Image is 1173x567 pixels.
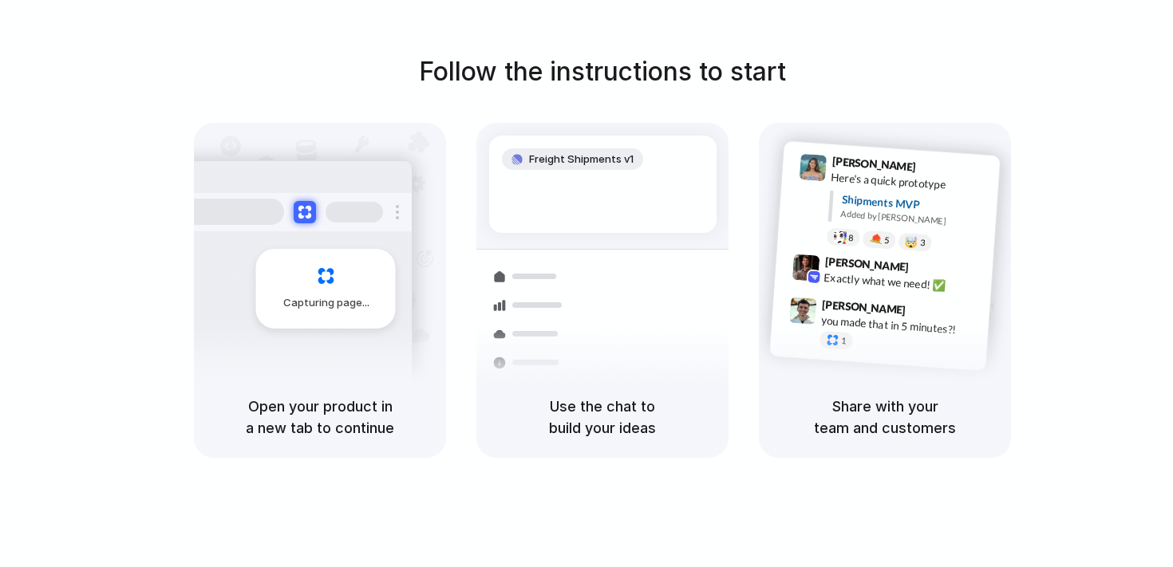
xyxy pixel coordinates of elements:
div: Added by [PERSON_NAME] [840,207,987,230]
span: 9:47 AM [910,303,943,322]
span: 8 [848,234,854,242]
h5: Use the chat to build your ideas [496,396,709,439]
div: Exactly what we need! ✅ [823,269,983,296]
span: Freight Shipments v1 [529,152,634,167]
span: 5 [884,236,890,245]
div: 🤯 [905,236,918,248]
div: Shipments MVP [841,191,989,218]
span: [PERSON_NAME] [831,152,916,175]
span: 1 [841,337,847,345]
span: 9:42 AM [914,260,946,279]
span: 3 [920,238,926,247]
div: Here's a quick prototype [831,169,990,196]
span: [PERSON_NAME] [822,296,906,319]
span: [PERSON_NAME] [824,253,909,276]
h1: Follow the instructions to start [419,53,786,91]
span: 9:41 AM [921,160,954,179]
div: you made that in 5 minutes?! [820,312,980,339]
span: Capturing page [283,295,372,311]
h5: Share with your team and customers [778,396,992,439]
h5: Open your product in a new tab to continue [213,396,427,439]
